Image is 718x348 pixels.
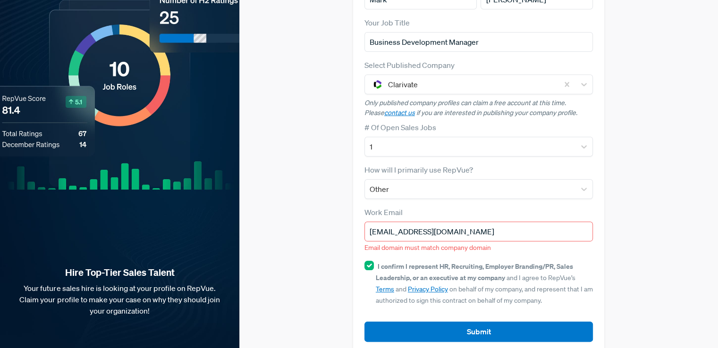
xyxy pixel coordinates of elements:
button: Submit [364,322,593,342]
strong: I confirm I represent HR, Recruiting, Employer Branding/PR, Sales Leadership, or an executive at ... [376,262,573,282]
p: Only published company profiles can claim a free account at this time. Please if you are interest... [364,98,593,118]
label: Your Job Title [364,17,410,28]
input: Email [364,222,593,241]
strong: Hire Top-Tier Sales Talent [15,266,224,279]
p: Your future sales hire is looking at your profile on RepVue. Claim your profile to make your case... [15,282,224,316]
a: Terms [376,285,394,293]
a: contact us [384,108,415,117]
img: Clarivate [372,79,383,90]
label: Work Email [364,207,403,218]
label: How will I primarily use RepVue? [364,164,473,175]
input: Title [364,32,593,52]
a: Privacy Policy [408,285,448,293]
span: and I agree to RepVue’s and on behalf of my company, and represent that I am authorized to sign t... [376,262,593,305]
label: # Of Open Sales Jobs [364,122,436,133]
label: Select Published Company [364,59,455,71]
span: Email domain must match company domain [364,243,491,252]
